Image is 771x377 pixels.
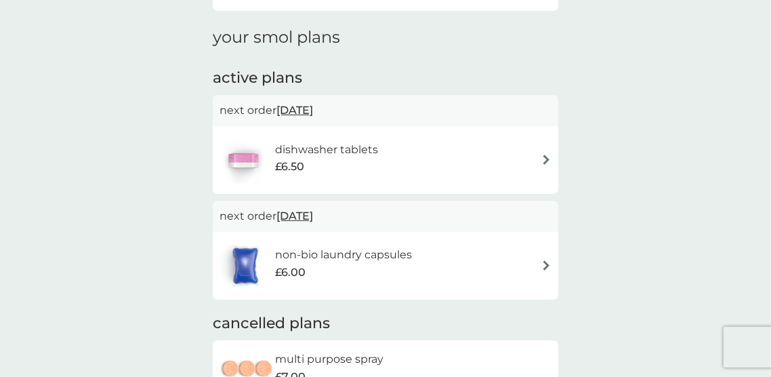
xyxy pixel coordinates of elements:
[275,351,417,368] h6: multi purpose spray
[275,246,412,264] h6: non-bio laundry capsules
[275,141,378,159] h6: dishwasher tablets
[213,28,558,47] h1: your smol plans
[213,313,558,334] h2: cancelled plans
[276,97,313,123] span: [DATE]
[220,136,267,184] img: dishwasher tablets
[541,260,551,271] img: arrow right
[220,242,271,290] img: non-bio laundry capsules
[276,203,313,229] span: [DATE]
[220,102,551,119] p: next order
[220,207,551,225] p: next order
[275,158,304,176] span: £6.50
[213,68,558,89] h2: active plans
[275,264,306,281] span: £6.00
[541,155,551,165] img: arrow right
